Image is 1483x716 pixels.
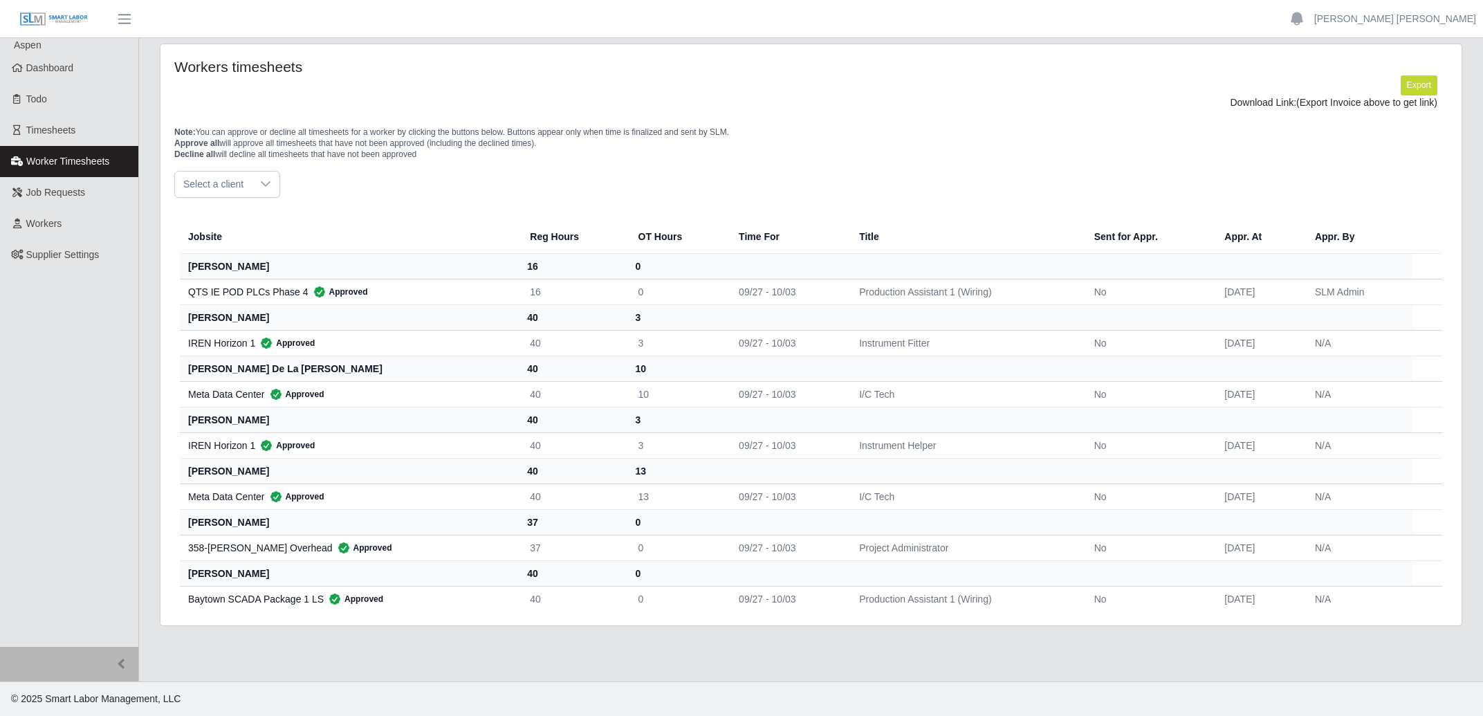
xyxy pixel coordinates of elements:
td: 09/27 - 10/03 [728,330,848,356]
div: Meta Data Center [188,490,508,504]
td: No [1083,586,1214,612]
img: SLM Logo [19,12,89,27]
td: N/A [1304,586,1412,612]
td: Production Assistant 1 (Wiring) [848,279,1083,304]
td: 0 [627,535,728,560]
td: No [1083,330,1214,356]
td: I/C Tech [848,484,1083,509]
th: Appr. At [1213,220,1304,254]
td: N/A [1304,535,1412,560]
div: QTS IE POD PLCs Phase 4 [188,285,508,299]
th: Sent for Appr. [1083,220,1214,254]
td: 40 [519,432,627,458]
span: Aspen [14,39,42,51]
td: No [1083,432,1214,458]
td: [DATE] [1213,432,1304,458]
td: Instrument Helper [848,432,1083,458]
td: 09/27 - 10/03 [728,484,848,509]
span: Approved [255,439,315,452]
th: 40 [519,304,627,330]
td: [DATE] [1213,586,1304,612]
td: 3 [627,432,728,458]
td: SLM Admin [1304,279,1412,304]
td: N/A [1304,432,1412,458]
span: Approved [308,285,368,299]
td: Production Assistant 1 (Wiring) [848,586,1083,612]
span: Timesheets [26,125,76,136]
td: I/C Tech [848,381,1083,407]
td: Project Administrator [848,535,1083,560]
td: 09/27 - 10/03 [728,432,848,458]
td: 09/27 - 10/03 [728,279,848,304]
span: Todo [26,93,47,104]
td: 40 [519,381,627,407]
td: N/A [1304,330,1412,356]
th: [PERSON_NAME] [180,304,519,330]
th: 13 [627,458,728,484]
td: 40 [519,330,627,356]
div: Meta Data Center [188,387,508,401]
th: [PERSON_NAME] [180,560,519,586]
button: Export [1401,75,1437,95]
th: [PERSON_NAME] [180,253,519,279]
th: 40 [519,356,627,381]
th: Appr. By [1304,220,1412,254]
span: Note: [174,127,196,137]
th: [PERSON_NAME] de la [PERSON_NAME] [180,356,519,381]
div: 358-[PERSON_NAME] Overhead [188,541,508,555]
td: 0 [627,586,728,612]
span: Decline all [174,149,215,159]
th: 3 [627,304,728,330]
span: Select a client [175,172,252,197]
th: 0 [627,560,728,586]
th: 37 [519,509,627,535]
th: 40 [519,458,627,484]
th: Reg Hours [519,220,627,254]
td: Instrument Fitter [848,330,1083,356]
th: 3 [627,407,728,432]
span: Supplier Settings [26,249,100,260]
span: Job Requests [26,187,86,198]
span: Dashboard [26,62,74,73]
td: 09/27 - 10/03 [728,381,848,407]
th: OT Hours [627,220,728,254]
td: 10 [627,381,728,407]
td: [DATE] [1213,279,1304,304]
th: Title [848,220,1083,254]
td: No [1083,484,1214,509]
span: Approved [255,336,315,350]
th: Jobsite [180,220,519,254]
div: IREN Horizon 1 [188,439,508,452]
span: Workers [26,218,62,229]
td: 3 [627,330,728,356]
td: [DATE] [1213,381,1304,407]
td: 09/27 - 10/03 [728,535,848,560]
td: [DATE] [1213,535,1304,560]
th: 10 [627,356,728,381]
span: Approved [324,592,383,606]
span: © 2025 Smart Labor Management, LLC [11,693,181,704]
td: No [1083,381,1214,407]
td: 37 [519,535,627,560]
th: 40 [519,407,627,432]
div: IREN Horizon 1 [188,336,508,350]
div: Download Link: [185,95,1437,110]
td: [DATE] [1213,330,1304,356]
span: Approved [333,541,392,555]
span: Approve all [174,138,219,148]
th: 0 [627,253,728,279]
span: Approved [265,490,324,504]
td: 13 [627,484,728,509]
td: [DATE] [1213,484,1304,509]
th: 16 [519,253,627,279]
div: Baytown SCADA Package 1 LS [188,592,508,606]
span: Approved [265,387,324,401]
h4: Workers timesheets [174,58,693,75]
td: No [1083,535,1214,560]
p: You can approve or decline all timesheets for a worker by clicking the buttons below. Buttons app... [174,127,1448,160]
td: 0 [627,279,728,304]
a: [PERSON_NAME] [PERSON_NAME] [1314,12,1476,26]
th: [PERSON_NAME] [180,407,519,432]
td: N/A [1304,484,1412,509]
span: (Export Invoice above to get link) [1296,97,1437,108]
